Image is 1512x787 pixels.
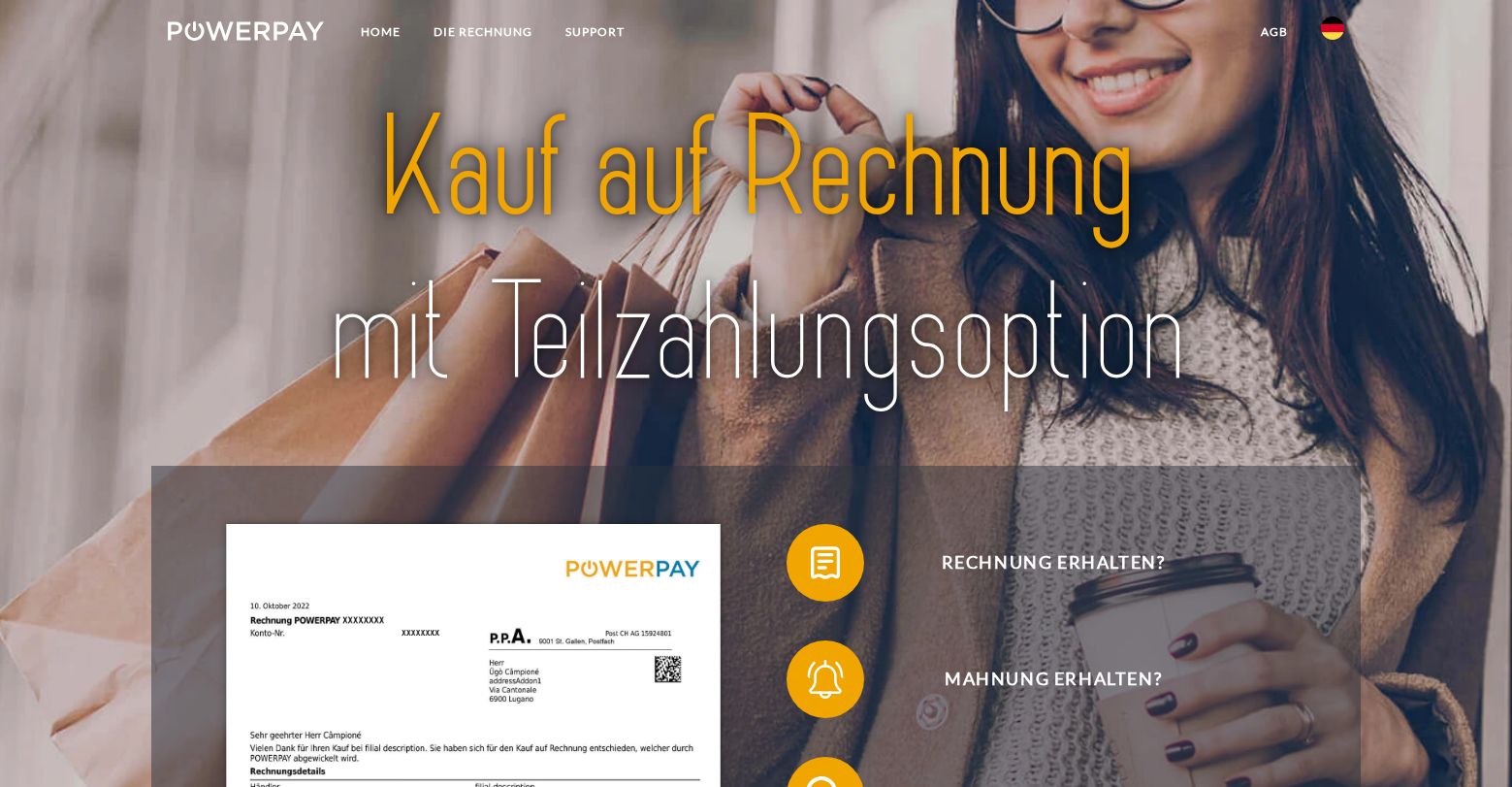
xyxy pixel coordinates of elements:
[1321,16,1344,40] img: de
[226,79,1287,424] img: title-powerpay_de.svg
[549,15,641,49] a: SUPPORT
[168,21,324,41] img: logo-powerpay-white.svg
[344,15,417,49] a: Home
[417,15,549,49] a: DIE RECHNUNG
[787,524,1291,602] button: Rechnung erhalten?
[816,640,1291,718] span: Mahnung erhalten?
[816,524,1291,602] span: Rechnung erhalten?
[1244,15,1304,49] a: agb
[801,655,850,704] img: qb_bell.svg
[801,539,850,587] img: qb_bill.svg
[787,640,1291,718] button: Mahnung erhalten?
